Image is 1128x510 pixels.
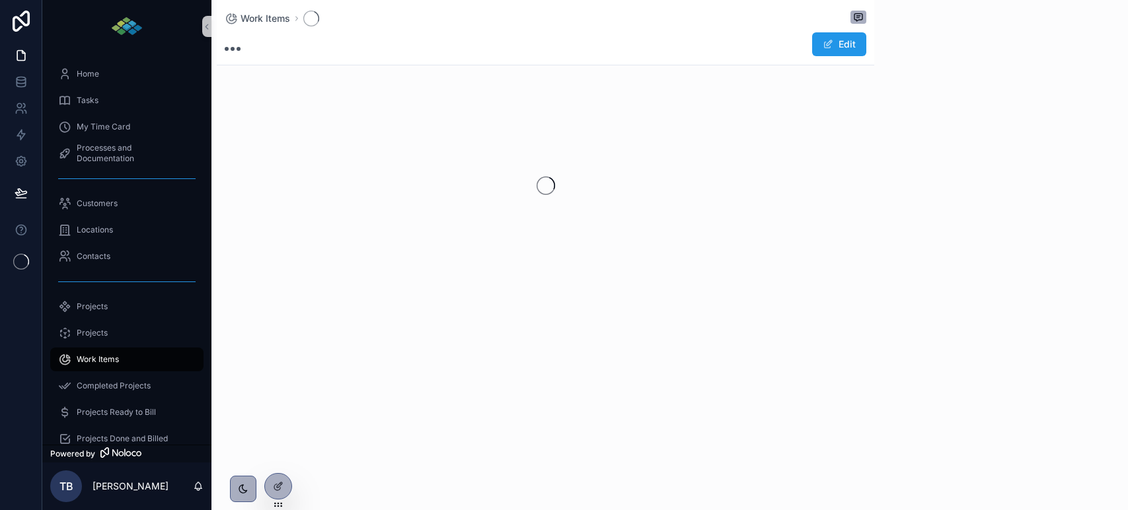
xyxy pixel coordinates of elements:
[77,433,168,444] span: Projects Done and Billed
[50,400,204,424] a: Projects Ready to Bill
[241,12,290,25] span: Work Items
[812,32,866,56] button: Edit
[50,449,95,459] span: Powered by
[42,53,211,445] div: scrollable content
[77,122,130,132] span: My Time Card
[225,12,290,25] a: Work Items
[77,328,108,338] span: Projects
[77,301,108,312] span: Projects
[77,198,118,209] span: Customers
[42,445,211,462] a: Powered by
[50,374,204,398] a: Completed Projects
[50,244,204,268] a: Contacts
[50,427,204,451] a: Projects Done and Billed
[77,69,99,79] span: Home
[77,251,110,262] span: Contacts
[93,480,169,493] p: [PERSON_NAME]
[50,192,204,215] a: Customers
[77,407,156,418] span: Projects Ready to Bill
[50,218,204,242] a: Locations
[77,381,151,391] span: Completed Projects
[77,225,113,235] span: Locations
[50,347,204,371] a: Work Items
[50,62,204,86] a: Home
[59,478,73,494] span: TB
[50,295,204,318] a: Projects
[50,89,204,112] a: Tasks
[50,115,204,139] a: My Time Card
[77,143,190,164] span: Processes and Documentation
[110,16,143,37] img: App logo
[77,354,119,365] span: Work Items
[50,321,204,345] a: Projects
[50,141,204,165] a: Processes and Documentation
[77,95,98,106] span: Tasks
